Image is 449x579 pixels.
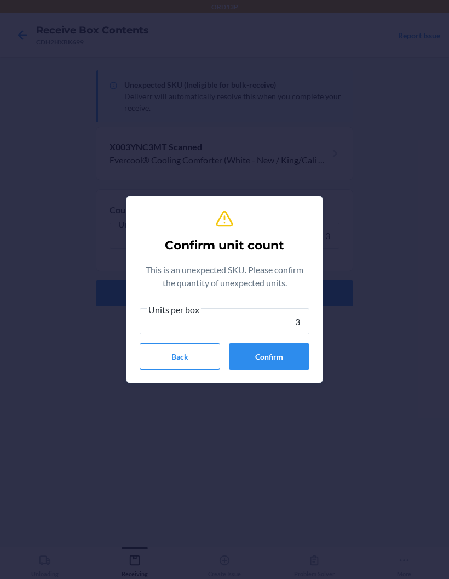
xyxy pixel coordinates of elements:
[147,304,201,315] span: Units per box
[229,343,309,370] button: Confirm
[140,263,309,289] p: This is an unexpected SKU. Please confirm the quantity of unexpected units.
[140,343,220,370] button: Back
[140,308,309,334] input: Units per box
[165,237,284,254] h2: Confirm unit count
